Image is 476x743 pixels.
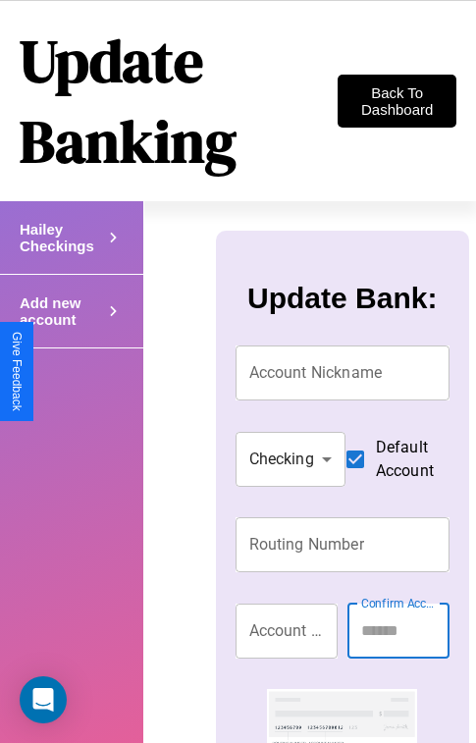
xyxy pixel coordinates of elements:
[338,75,456,128] button: Back To Dashboard
[247,282,437,315] h3: Update Bank:
[361,595,440,611] label: Confirm Account Number
[236,432,345,487] div: Checking
[20,221,103,254] h4: Hailey Checkings
[20,294,103,328] h4: Add new account
[20,676,67,723] div: Open Intercom Messenger
[20,21,338,182] h1: Update Banking
[10,332,24,411] div: Give Feedback
[376,436,434,483] span: Default Account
